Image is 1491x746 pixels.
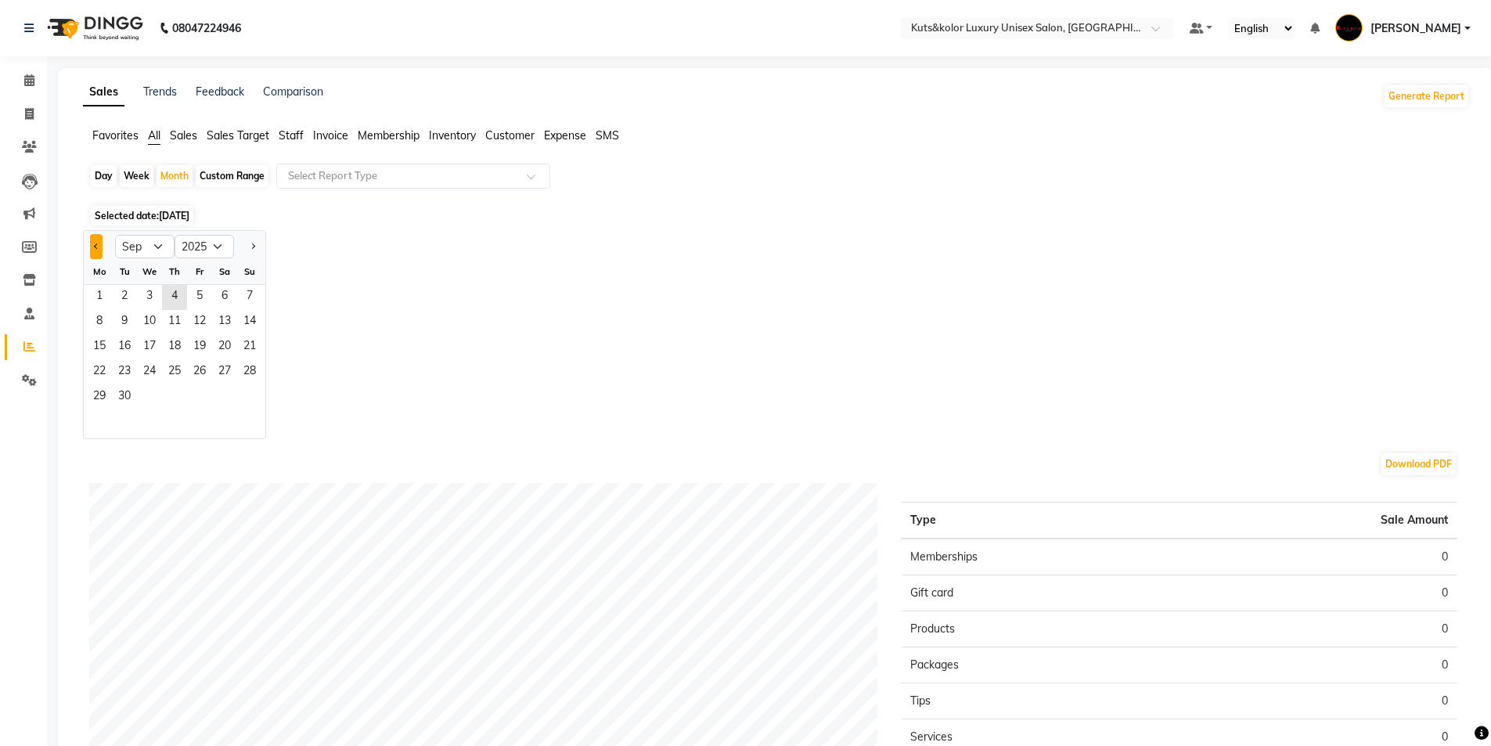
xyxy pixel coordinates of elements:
span: 13 [212,310,237,335]
td: 0 [1179,647,1457,683]
a: Sales [83,78,124,106]
div: Week [120,165,153,187]
div: Thursday, September 18, 2025 [162,335,187,360]
span: 12 [187,310,212,335]
div: Thursday, September 25, 2025 [162,360,187,385]
td: 0 [1179,575,1457,611]
span: 30 [112,385,137,410]
div: Tuesday, September 23, 2025 [112,360,137,385]
span: 28 [237,360,262,385]
span: Membership [358,128,420,142]
button: Next month [247,234,259,259]
span: 25 [162,360,187,385]
a: Trends [143,85,177,99]
td: Tips [901,683,1179,719]
span: 3 [137,285,162,310]
th: Type [901,503,1179,539]
div: Wednesday, September 24, 2025 [137,360,162,385]
span: 16 [112,335,137,360]
th: Sale Amount [1179,503,1457,539]
img: logo [40,6,147,50]
div: Saturday, September 20, 2025 [212,335,237,360]
span: 5 [187,285,212,310]
span: 15 [87,335,112,360]
select: Select year [175,235,234,258]
td: Packages [901,647,1179,683]
span: SMS [596,128,619,142]
a: Feedback [196,85,244,99]
div: Su [237,259,262,284]
span: 27 [212,360,237,385]
div: Thursday, September 4, 2025 [162,285,187,310]
span: 20 [212,335,237,360]
div: Thursday, September 11, 2025 [162,310,187,335]
span: 4 [162,285,187,310]
button: Generate Report [1385,85,1468,107]
td: 0 [1179,539,1457,575]
span: Expense [544,128,586,142]
span: 10 [137,310,162,335]
span: 21 [237,335,262,360]
td: Memberships [901,539,1179,575]
div: Tuesday, September 30, 2025 [112,385,137,410]
div: Custom Range [196,165,268,187]
div: Day [91,165,117,187]
td: 0 [1179,683,1457,719]
span: All [148,128,160,142]
span: 8 [87,310,112,335]
span: 17 [137,335,162,360]
b: 08047224946 [172,6,241,50]
span: 29 [87,385,112,410]
select: Select month [115,235,175,258]
div: Sunday, September 28, 2025 [237,360,262,385]
div: Sunday, September 7, 2025 [237,285,262,310]
div: Fr [187,259,212,284]
span: 22 [87,360,112,385]
div: Saturday, September 27, 2025 [212,360,237,385]
span: 11 [162,310,187,335]
span: 18 [162,335,187,360]
span: 2 [112,285,137,310]
span: 14 [237,310,262,335]
span: Favorites [92,128,139,142]
div: Monday, September 1, 2025 [87,285,112,310]
div: Friday, September 12, 2025 [187,310,212,335]
div: Tuesday, September 2, 2025 [112,285,137,310]
span: Invoice [313,128,348,142]
span: 1 [87,285,112,310]
td: Products [901,611,1179,647]
div: Tuesday, September 9, 2025 [112,310,137,335]
img: Jasim Ansari [1335,14,1363,41]
td: Gift card [901,575,1179,611]
span: 7 [237,285,262,310]
div: Tuesday, September 16, 2025 [112,335,137,360]
span: 26 [187,360,212,385]
div: Sunday, September 21, 2025 [237,335,262,360]
div: Friday, September 26, 2025 [187,360,212,385]
span: Selected date: [91,206,193,225]
span: 6 [212,285,237,310]
span: [DATE] [159,210,189,222]
div: Friday, September 19, 2025 [187,335,212,360]
td: 0 [1179,611,1457,647]
span: Customer [485,128,535,142]
div: We [137,259,162,284]
div: Monday, September 15, 2025 [87,335,112,360]
button: Download PDF [1381,453,1456,475]
div: Sa [212,259,237,284]
span: Staff [279,128,304,142]
div: Monday, September 22, 2025 [87,360,112,385]
div: Wednesday, September 10, 2025 [137,310,162,335]
span: Sales [170,128,197,142]
a: Comparison [263,85,323,99]
div: Friday, September 5, 2025 [187,285,212,310]
span: 23 [112,360,137,385]
span: 24 [137,360,162,385]
div: Sunday, September 14, 2025 [237,310,262,335]
div: Th [162,259,187,284]
div: Wednesday, September 17, 2025 [137,335,162,360]
div: Month [157,165,193,187]
div: Monday, September 29, 2025 [87,385,112,410]
span: 19 [187,335,212,360]
div: Tu [112,259,137,284]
